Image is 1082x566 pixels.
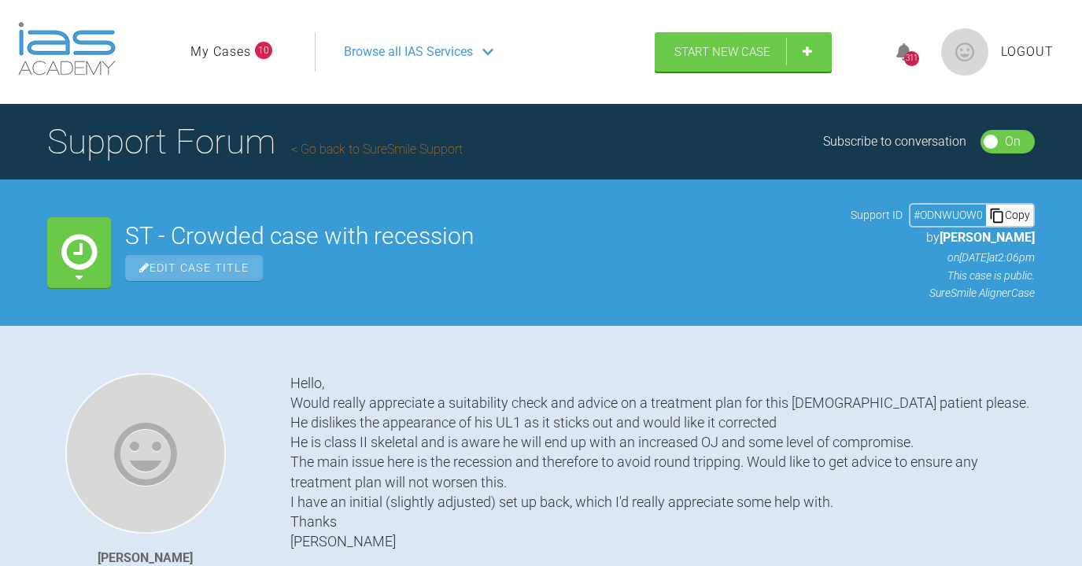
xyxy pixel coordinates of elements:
[1001,42,1054,62] a: Logout
[986,205,1033,225] div: Copy
[125,255,263,281] span: Edit Case Title
[851,249,1035,266] p: on [DATE] at 2:06pm
[65,373,226,534] img: Cathryn Sherlock
[851,284,1035,301] p: SureSmile Aligner Case
[290,373,1035,552] div: Hello, Would really appreciate a suitability check and advice on a treatment plan for this [DEMOG...
[190,42,251,62] a: My Cases
[47,114,463,169] h1: Support Forum
[125,224,836,248] h2: ST - Crowded case with recession
[940,230,1035,245] span: [PERSON_NAME]
[910,206,986,224] div: # ODNWUOW0
[18,22,116,76] img: logo-light.3e3ef733.png
[823,131,966,152] div: Subscribe to conversation
[255,42,272,59] span: 10
[1005,131,1021,152] div: On
[941,28,988,76] img: profile.png
[851,206,903,224] span: Support ID
[904,51,919,66] div: 311
[851,228,1035,248] p: by
[344,42,473,62] span: Browse all IAS Services
[655,32,832,72] a: Start New Case
[674,45,770,59] span: Start New Case
[851,267,1035,284] p: This case is public.
[291,142,463,157] a: Go back to SureSmile Support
